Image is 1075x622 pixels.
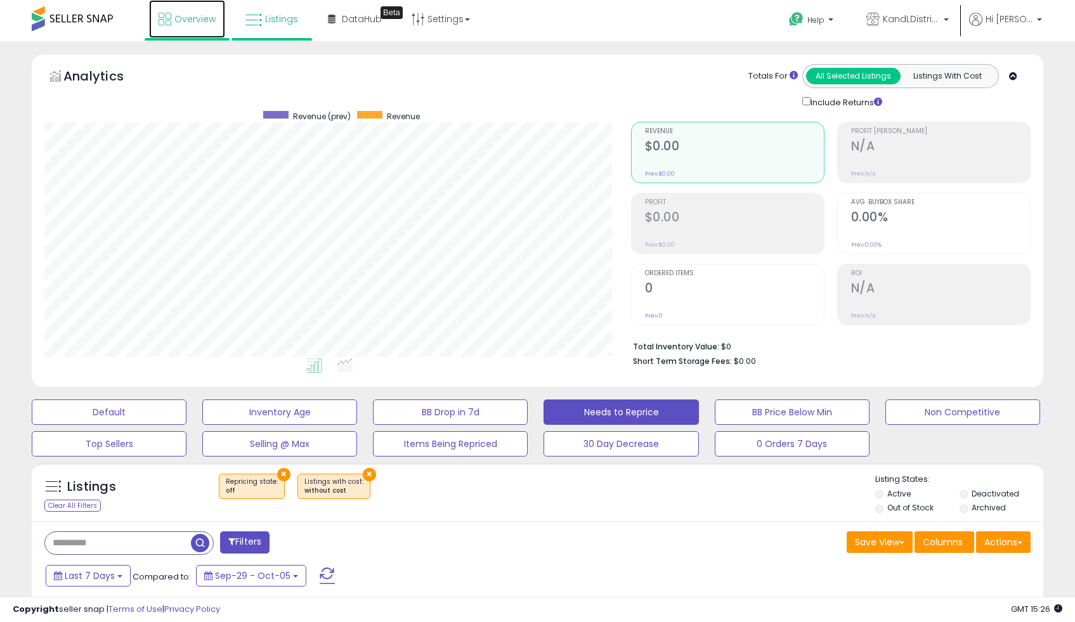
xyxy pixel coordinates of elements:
a: Hi [PERSON_NAME] [969,13,1042,41]
small: Prev: N/A [851,312,876,320]
span: Revenue [645,128,824,135]
button: BB Drop in 7d [373,399,528,425]
button: Sep-29 - Oct-05 [196,565,306,586]
span: Listings [265,13,298,25]
button: Non Competitive [885,399,1040,425]
div: Clear All Filters [44,500,101,512]
button: BB Price Below Min [715,399,870,425]
small: Prev: $0.00 [645,170,675,178]
label: Deactivated [972,488,1019,499]
button: Needs to Reprice [544,399,698,425]
h2: $0.00 [645,210,824,227]
button: Actions [976,531,1031,553]
button: Listings With Cost [900,68,994,84]
span: 2025-10-13 15:26 GMT [1011,603,1062,615]
p: Listing States: [875,474,1043,486]
div: off [226,486,278,495]
button: Last 7 Days [46,565,131,586]
button: Selling @ Max [202,431,357,457]
button: 30 Day Decrease [544,431,698,457]
i: Get Help [788,11,804,27]
button: × [363,468,376,481]
span: Repricing state : [226,477,278,496]
label: Active [887,488,911,499]
span: Listings with cost : [304,477,363,496]
a: Help [779,2,846,41]
span: KandLDistribution LLC [883,13,940,25]
a: Privacy Policy [164,603,220,615]
button: Default [32,399,186,425]
small: Prev: 0 [645,312,663,320]
button: × [277,468,290,481]
div: without cost [304,486,363,495]
b: Total Inventory Value: [633,341,719,352]
h5: Analytics [63,67,148,88]
button: Inventory Age [202,399,357,425]
span: ROI [851,270,1030,277]
small: Prev: 0.00% [851,241,882,249]
h5: Listings [67,478,116,496]
a: Terms of Use [108,603,162,615]
button: Items Being Repriced [373,431,528,457]
button: 0 Orders 7 Days [715,431,870,457]
button: Save View [847,531,913,553]
small: Prev: $0.00 [645,241,675,249]
span: Compared to: [133,571,191,583]
span: Help [807,15,824,25]
span: $0.00 [734,355,756,367]
b: Short Term Storage Fees: [633,356,732,366]
span: Sep-29 - Oct-05 [215,569,290,582]
label: Archived [972,502,1006,513]
label: Out of Stock [887,502,934,513]
button: Top Sellers [32,431,186,457]
span: Overview [174,13,216,25]
span: Ordered Items [645,270,824,277]
h2: N/A [851,139,1030,156]
h2: 0.00% [851,210,1030,227]
span: Profit [645,199,824,206]
small: Prev: N/A [851,170,876,178]
div: seller snap | | [13,604,220,616]
span: Profit [PERSON_NAME] [851,128,1030,135]
h2: N/A [851,281,1030,298]
li: $0 [633,338,1021,353]
strong: Copyright [13,603,59,615]
span: Avg. Buybox Share [851,199,1030,206]
h2: 0 [645,281,824,298]
span: Hi [PERSON_NAME] [986,13,1033,25]
span: Revenue (prev) [293,111,351,122]
span: DataHub [342,13,382,25]
span: Revenue [387,111,420,122]
button: Columns [915,531,974,553]
div: Totals For [748,70,798,82]
div: Tooltip anchor [381,6,403,19]
h2: $0.00 [645,139,824,156]
div: Include Returns [793,94,897,109]
button: Filters [220,531,270,554]
span: Last 7 Days [65,569,115,582]
button: All Selected Listings [806,68,901,84]
span: Columns [923,536,963,548]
